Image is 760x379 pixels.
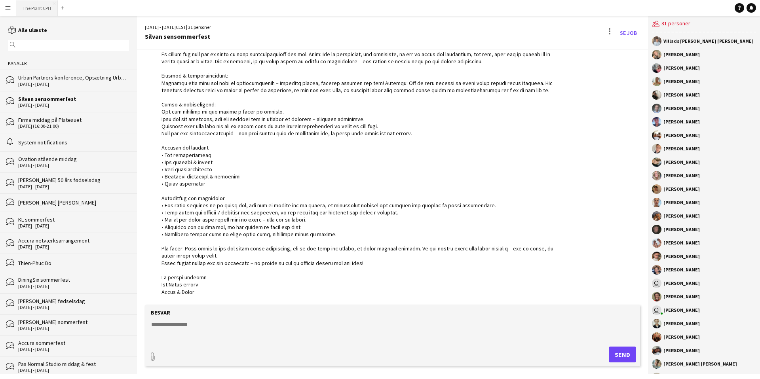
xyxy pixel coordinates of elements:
div: [DATE] - [DATE] [18,102,129,108]
div: [PERSON_NAME] [663,187,700,191]
a: Alle ulæste [8,27,47,34]
span: CEST [176,24,186,30]
div: [PERSON_NAME] [663,146,700,151]
div: Villads [PERSON_NAME] [PERSON_NAME] [663,39,754,44]
div: [PERSON_NAME] [663,66,700,70]
div: [PERSON_NAME] [PERSON_NAME] [18,199,129,206]
div: [PERSON_NAME] [663,52,700,57]
div: [DATE] - [DATE] [18,184,129,189]
div: Thien-Phuc Do [18,260,129,267]
div: [DATE] - [DATE] [18,305,129,310]
div: [PERSON_NAME] [663,119,700,124]
div: [PERSON_NAME] [663,308,700,313]
label: Besvar [151,309,170,316]
div: [DATE] - [DATE] [18,81,129,87]
div: [PERSON_NAME] [663,160,700,165]
div: [PERSON_NAME] [663,214,700,218]
a: Se Job [617,27,640,39]
div: [DATE] (16:00-21:00) [18,123,129,129]
div: [PERSON_NAME] [663,173,700,178]
div: Pas Normal Studio middag & fest [18,360,129,368]
div: KL sommerfest [18,216,129,223]
div: [DATE] - [DATE] [18,368,129,373]
div: [DATE] - [DATE] [18,347,129,352]
div: [PERSON_NAME] [663,335,700,339]
div: [PERSON_NAME] [663,267,700,272]
div: [DATE] - [DATE] | 31 personer [145,24,211,31]
div: [PERSON_NAME] [663,106,700,111]
div: [PERSON_NAME] fødselsdag [18,298,129,305]
div: [PERSON_NAME] [663,348,700,353]
div: [PERSON_NAME] [663,227,700,232]
div: [PERSON_NAME] [663,294,700,299]
div: [PERSON_NAME] sommerfest [18,318,129,326]
div: Ovation stående middag [18,155,129,163]
div: [PERSON_NAME] [663,254,700,259]
div: Urban Partners konference, Opsætning Urban Partners, Urban Partners , Urban Partners konference +... [18,74,129,81]
div: [PERSON_NAME] [663,281,700,286]
div: [DATE] - [DATE] [18,284,129,289]
div: Silvan sensommerfest [145,33,211,40]
div: Accura netværksarrangement [18,237,129,244]
div: Firma middag på Plateauet [18,116,129,123]
div: System notifications [18,139,129,146]
div: [PERSON_NAME] [663,79,700,84]
div: [PERSON_NAME] [663,200,700,205]
button: Send [609,347,636,362]
div: [DATE] - [DATE] [18,163,129,168]
div: 31 personer [652,16,756,32]
button: The Plant CPH [16,0,58,16]
div: [PERSON_NAME] [663,93,700,97]
div: [PERSON_NAME] [PERSON_NAME] [663,362,737,366]
div: Silvan sensommerfest [18,95,129,102]
div: [DATE] - [DATE] [18,223,129,229]
div: [PERSON_NAME] 50 års fødselsdag [18,176,129,184]
div: [DATE] - [DATE] [18,326,129,331]
div: DiningSix sommerfest [18,276,129,283]
div: Accura sommerfest [18,339,129,347]
div: [DATE] - [DATE] [18,244,129,250]
div: [PERSON_NAME] [663,133,700,138]
div: [PERSON_NAME] [663,321,700,326]
div: [PERSON_NAME] [663,241,700,245]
